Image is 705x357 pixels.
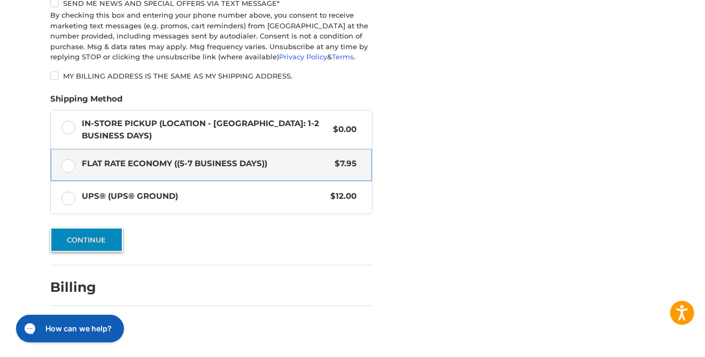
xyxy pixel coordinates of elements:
[11,311,127,346] iframe: Gorgias live chat messenger
[329,158,357,170] span: $7.95
[325,190,357,203] span: $12.00
[82,118,328,142] span: In-Store Pickup (Location - [GEOGRAPHIC_DATA]: 1-2 BUSINESS DAYS)
[328,123,357,136] span: $0.00
[50,228,123,252] button: Continue
[332,52,354,61] a: Terms
[50,10,373,63] div: By checking this box and entering your phone number above, you consent to receive marketing text ...
[82,190,326,203] span: UPS® (UPS® Ground)
[50,72,373,80] label: My billing address is the same as my shipping address.
[50,93,122,110] legend: Shipping Method
[50,280,113,296] h2: Billing
[82,158,330,170] span: Flat Rate Economy ((5-7 Business Days))
[279,52,327,61] a: Privacy Policy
